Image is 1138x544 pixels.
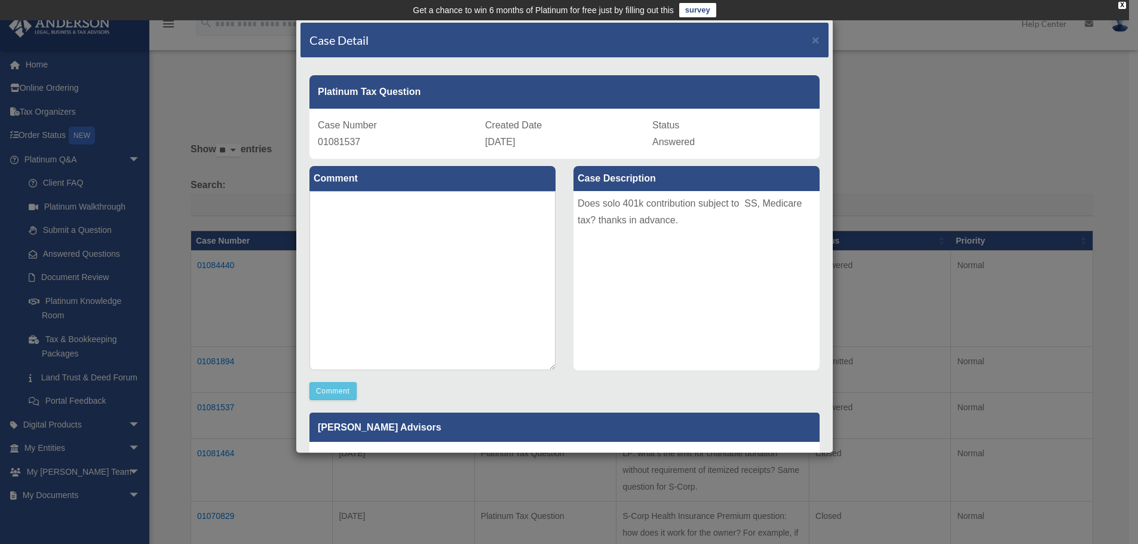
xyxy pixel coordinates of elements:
[485,120,542,130] span: Created Date
[1118,2,1126,9] div: close
[309,32,369,48] h4: Case Detail
[812,33,820,46] button: Close
[413,3,674,17] div: Get a chance to win 6 months of Platinum for free just by filling out this
[652,137,695,147] span: Answered
[573,166,820,191] label: Case Description
[652,120,679,130] span: Status
[309,75,820,109] div: Platinum Tax Question
[318,120,377,130] span: Case Number
[318,137,360,147] span: 01081537
[309,413,820,442] p: [PERSON_NAME] Advisors
[485,137,515,147] span: [DATE]
[812,33,820,47] span: ×
[309,382,357,400] button: Comment
[573,191,820,370] div: Does solo 401k contribution subject to SS, Medicare tax? thanks in advance.
[309,166,556,191] label: Comment
[679,3,716,17] a: survey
